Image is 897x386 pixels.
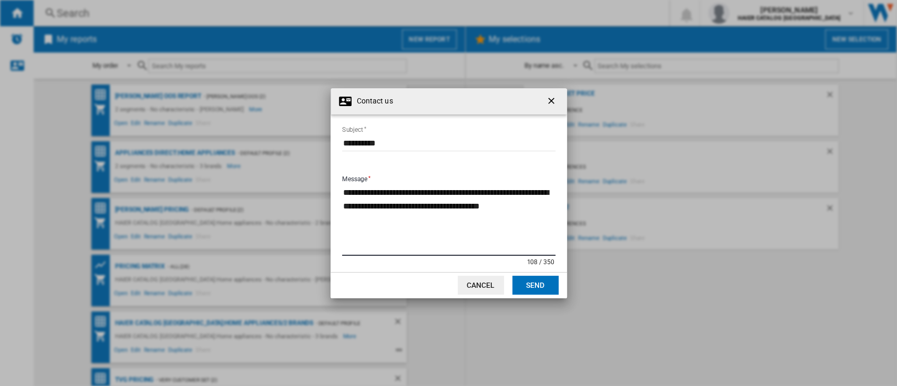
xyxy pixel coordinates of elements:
[458,276,504,295] button: Cancel
[512,276,559,295] button: Send
[546,96,559,108] ng-md-icon: getI18NText('BUTTONS.CLOSE_DIALOG')
[527,256,555,266] div: 108 / 350
[352,96,393,107] h4: Contact us
[542,91,563,112] button: getI18NText('BUTTONS.CLOSE_DIALOG')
